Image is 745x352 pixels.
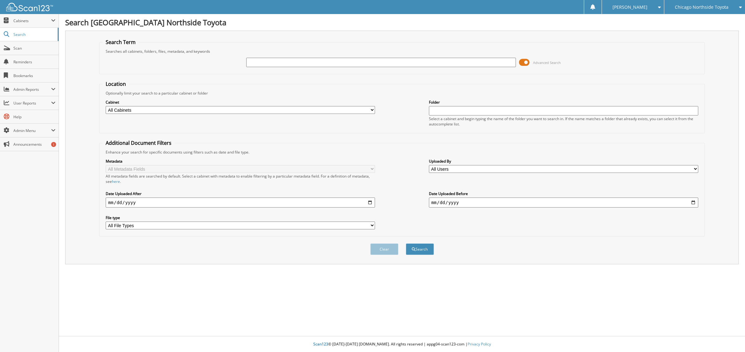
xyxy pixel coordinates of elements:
label: Date Uploaded After [106,191,375,196]
legend: Additional Document Filters [103,139,175,146]
legend: Location [103,81,129,87]
label: Date Uploaded Before [429,191,698,196]
div: © [DATE]-[DATE] [DOMAIN_NAME]. All rights reserved | appg04-scan123-com | [59,337,745,352]
label: Cabinet [106,100,375,105]
label: File type [106,215,375,220]
span: Chicago Northside Toyota [675,5,728,9]
span: Search [13,32,55,37]
span: Reminders [13,59,55,65]
h1: Search [GEOGRAPHIC_DATA] Northside Toyota [65,17,739,27]
input: end [429,198,698,208]
div: Optionally limit your search to a particular cabinet or folder [103,90,701,96]
span: User Reports [13,100,51,106]
div: All metadata fields are searched by default. Select a cabinet with metadata to enable filtering b... [106,174,375,184]
span: Bookmarks [13,73,55,78]
a: here [112,179,120,184]
a: Privacy Policy [468,341,491,347]
button: Search [406,243,434,255]
input: start [106,198,375,208]
label: Metadata [106,159,375,164]
div: Select a cabinet and begin typing the name of the folder you want to search in. If the name match... [429,116,698,127]
div: Enhance your search for specific documents using filters such as date and file type. [103,149,701,155]
span: Cabinets [13,18,51,23]
button: Clear [370,243,398,255]
span: [PERSON_NAME] [613,5,647,9]
span: Scan123 [313,341,328,347]
span: Announcements [13,142,55,147]
label: Folder [429,100,698,105]
span: Help [13,114,55,120]
span: Advanced Search [533,60,561,65]
div: Searches all cabinets, folders, files, metadata, and keywords [103,49,701,54]
label: Uploaded By [429,159,698,164]
img: scan123-logo-white.svg [6,3,53,11]
div: 1 [51,142,56,147]
span: Scan [13,46,55,51]
legend: Search Term [103,39,139,46]
span: Admin Reports [13,87,51,92]
span: Admin Menu [13,128,51,133]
